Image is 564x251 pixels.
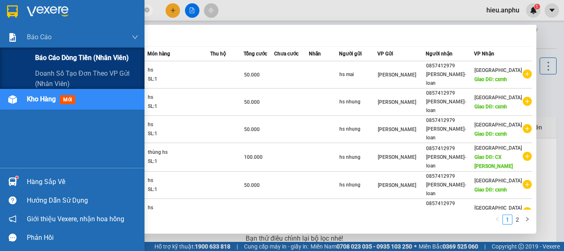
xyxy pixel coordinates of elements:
span: Món hàng [147,51,170,57]
li: Previous Page [493,215,502,225]
div: SL: 1 [148,129,210,139]
span: Người gửi [339,51,362,57]
span: Giao DĐ: cxmh [474,104,507,110]
span: question-circle [9,196,17,204]
span: 50.000 [244,99,260,105]
span: [PERSON_NAME] [378,127,416,132]
div: Phản hồi [27,232,138,244]
span: notification [9,215,17,223]
div: hs nhung [339,98,377,106]
span: plus-circle [523,69,532,79]
button: right [522,215,532,225]
span: [GEOGRAPHIC_DATA] [474,95,522,100]
span: Báo cáo dòng tiền (nhân viên) [35,53,129,63]
span: [GEOGRAPHIC_DATA] [474,122,522,128]
div: hs [148,176,210,185]
span: VP Nhận [474,51,494,57]
span: left [495,217,500,222]
span: close-circle [145,7,149,14]
span: 100.000 [244,154,263,160]
span: plus-circle [523,207,532,216]
span: [GEOGRAPHIC_DATA] [474,178,522,184]
span: plus-circle [523,180,532,189]
img: warehouse-icon [8,95,17,104]
span: [GEOGRAPHIC_DATA] [474,67,522,73]
div: Hướng dẫn sử dụng [27,194,138,207]
div: 0857412979 [426,144,474,153]
div: 0857412979 [426,89,474,98]
span: 50.000 [244,210,260,215]
div: Hàng sắp về [27,176,138,188]
div: hs [148,203,210,213]
button: left [493,215,502,225]
li: 2 [512,215,522,225]
h1: Gửi: 0916 222 027 [48,41,168,64]
span: plus-circle [523,152,532,161]
span: mới [60,95,75,104]
span: Giao DĐ: CX [PERSON_NAME] [474,154,513,169]
span: Kho hàng [27,95,56,103]
span: Giao DĐ: cxmh [474,187,507,193]
div: SL: 1 [148,157,210,166]
span: [GEOGRAPHIC_DATA] [474,145,522,151]
div: SL: 1 [148,185,210,194]
div: [PERSON_NAME]-loan [426,208,474,225]
div: SL: 1 [148,102,210,111]
span: [PERSON_NAME] [378,210,416,215]
div: hs nhung [339,208,377,217]
span: Thu hộ [210,51,226,57]
div: hs mai [339,70,377,79]
span: 50.000 [244,72,260,78]
span: Giao DĐ: cxmh [474,131,507,137]
span: [PERSON_NAME] [378,72,416,78]
div: hs nhung [339,125,377,134]
div: SL: 1 [148,75,210,84]
span: down [132,34,138,41]
span: [PERSON_NAME] [378,182,416,188]
span: Tổng cước [244,51,267,57]
div: [PERSON_NAME]-loan [426,153,474,170]
div: 0857412979 [426,172,474,181]
sup: 1 [16,176,18,179]
span: close-circle [145,7,149,12]
div: [PERSON_NAME]-loan [426,125,474,142]
div: thùng hs [148,148,210,157]
li: 1 [502,215,512,225]
span: Giới thiệu Vexere, nhận hoa hồng [27,214,124,224]
div: hs [148,93,210,102]
div: 0857412979 [426,62,474,70]
div: [PERSON_NAME]-loan [426,98,474,115]
span: Người nhận [426,51,453,57]
span: 50.000 [244,182,260,188]
div: hs [148,66,210,75]
img: warehouse-icon [8,177,17,186]
span: Chưa cước [274,51,299,57]
div: 0857412979 [426,116,474,125]
span: message [9,234,17,241]
span: VP Gửi [377,51,393,57]
span: [GEOGRAPHIC_DATA] [474,205,522,211]
div: 0857412979 [426,199,474,208]
div: hs nhung [339,153,377,162]
img: solution-icon [8,33,17,42]
div: [PERSON_NAME]-loan [426,70,474,88]
span: 50.000 [244,127,260,132]
span: [PERSON_NAME] [378,154,416,160]
div: hs [148,120,210,129]
a: 2 [513,215,522,224]
li: Next Page [522,215,532,225]
span: Báo cáo [27,32,52,42]
span: Doanh số tạo đơn theo VP gửi (nhân viên) [35,68,138,89]
img: logo-vxr [7,5,18,18]
div: hs nhung [339,181,377,189]
span: [PERSON_NAME] [378,99,416,105]
div: [PERSON_NAME]-loan [426,181,474,198]
span: plus-circle [523,124,532,133]
span: right [525,217,530,222]
a: 1 [503,215,512,224]
span: Giao DĐ: cxmh [474,76,507,82]
h1: VP [PERSON_NAME] [48,24,197,41]
b: An Phú Travel [22,7,109,20]
span: plus-circle [523,97,532,106]
span: Nhãn [309,51,321,57]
